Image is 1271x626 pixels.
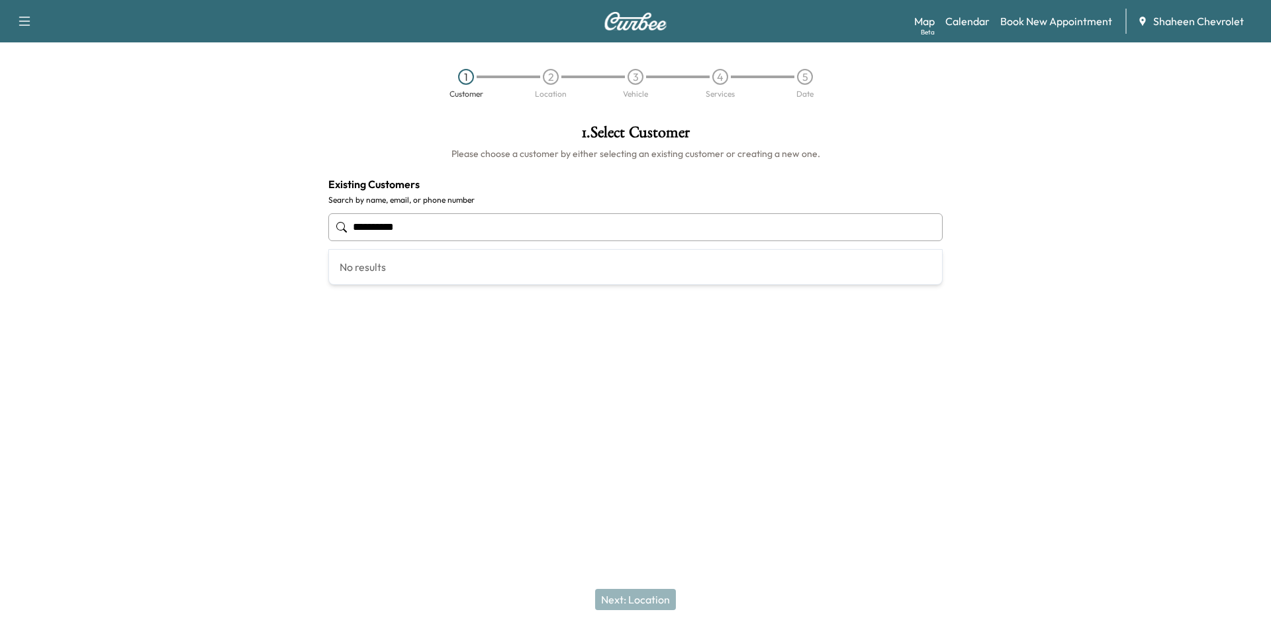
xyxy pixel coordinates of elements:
div: 5 [797,69,813,85]
div: 1 [458,69,474,85]
div: Beta [921,27,935,37]
label: Search by name, email, or phone number [328,195,943,205]
div: Customer [449,90,483,98]
h1: 1 . Select Customer [328,125,943,147]
div: No results [329,250,942,284]
a: Book New Appointment [1000,13,1112,29]
a: MapBeta [914,13,935,29]
div: 3 [628,69,643,85]
div: Services [706,90,735,98]
img: Curbee Logo [604,12,667,30]
div: Date [796,90,814,98]
div: 4 [712,69,728,85]
div: Vehicle [623,90,648,98]
div: 2 [543,69,559,85]
a: Calendar [945,13,990,29]
h4: Existing Customers [328,176,943,192]
div: Location [535,90,567,98]
span: Shaheen Chevrolet [1153,13,1244,29]
h6: Please choose a customer by either selecting an existing customer or creating a new one. [328,147,943,160]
